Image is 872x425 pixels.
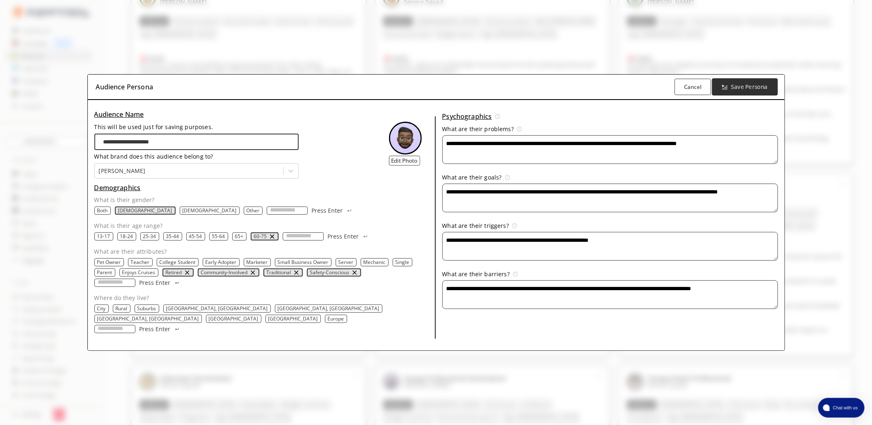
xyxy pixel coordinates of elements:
[495,114,500,119] img: Tooltip Icon
[505,175,510,180] img: Tooltip Icon
[310,269,350,276] button: Safety-conscious
[97,207,108,214] button: Both
[94,153,299,160] p: What brand does this audience belong to?
[94,258,432,287] div: occupation-text-list
[712,78,778,95] button: Save Persona
[442,174,502,181] p: What are their goals?
[97,259,121,266] button: Pet Owner
[312,207,353,215] button: Press Enter Press Enter
[442,232,778,261] textarea: audience-persona-input-textarea
[120,233,133,240] p: 18-24
[684,83,702,91] b: Cancel
[830,405,860,411] span: Chat with us
[278,305,380,312] button: San Francisco, CA
[140,325,181,333] button: Press Enter Press Enter
[363,235,368,238] img: Press Enter
[160,259,196,266] p: College Student
[183,207,237,214] button: Male
[328,316,344,322] p: Europe
[389,156,420,166] button: Edit Photo
[269,233,275,240] img: delete
[94,207,432,215] div: gender-text-list
[184,269,190,276] button: remove Retired
[269,233,275,240] button: remove 60-75
[118,207,172,214] p: [DEMOGRAPHIC_DATA]
[97,305,106,312] button: City
[212,233,225,240] p: 55-64
[391,157,418,164] b: Edit Photo
[731,83,768,91] b: Save Persona
[97,233,110,240] button: 13-17
[94,134,299,150] input: audience-persona-input-input
[268,316,318,322] button: Korea
[396,259,410,266] button: Single
[312,207,343,214] p: Press Enter
[166,269,182,276] button: Retired
[442,271,510,277] p: What are their barriers?
[206,259,237,266] button: Early Adopter
[209,316,259,322] button: United States
[328,233,359,240] p: Press Enter
[97,269,112,276] button: Parent
[175,328,180,330] img: Press Enter
[140,280,171,286] p: Press Enter
[209,316,259,322] p: [GEOGRAPHIC_DATA]
[94,295,432,301] p: Where do they live?
[364,259,386,266] button: Mechanic
[166,305,268,312] p: [GEOGRAPHIC_DATA], [GEOGRAPHIC_DATA]
[131,259,150,266] button: Teacher
[328,232,369,241] button: Press Enter Press Enter
[94,232,432,241] div: age-text-list
[166,233,179,240] button: 35-44
[254,233,267,240] button: 60-75
[339,259,354,266] button: Server
[247,259,268,266] button: Marketer
[517,127,522,132] img: Tooltip Icon
[118,207,172,214] button: Female
[293,269,300,276] button: remove Traditional
[283,232,324,241] input: age-input
[247,207,260,214] p: Other
[293,269,300,276] img: delete
[94,223,432,229] p: What is their age range?
[94,305,432,333] div: location-text-list
[137,305,156,312] button: Suburbs
[96,81,153,93] h3: Audience Persona
[278,259,329,266] p: Small Business Owner
[442,280,778,309] textarea: audience-persona-input-textarea
[267,207,308,215] input: gender-input
[351,269,358,276] button: remove Safety-conscious
[94,197,432,203] p: What is their gender?
[442,135,778,164] textarea: audience-persona-input-textarea
[122,269,156,276] button: Enjoys Cruises
[818,398,865,418] button: atlas-launcher
[94,279,135,287] input: occupation-input
[442,184,778,212] textarea: audience-persona-input-textarea
[94,110,144,119] u: Audience Name
[267,269,291,276] p: Traditional
[235,233,244,240] button: 65+
[140,279,181,287] button: Press Enter Press Enter
[512,223,517,228] img: Tooltip Icon
[249,269,256,276] button: remove Community-involved
[351,269,358,276] img: delete
[116,305,128,312] button: Rural
[201,269,248,276] button: Community-involved
[166,305,268,312] button: Atlanta, GA
[189,233,202,240] button: 45-54
[175,282,180,284] img: Press Enter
